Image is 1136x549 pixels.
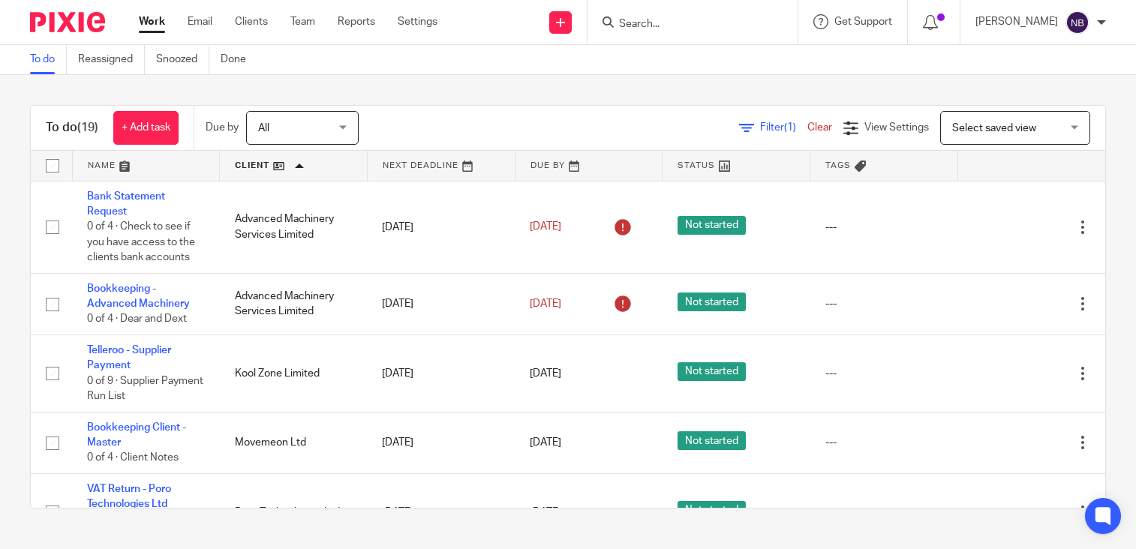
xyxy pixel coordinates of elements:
[530,298,561,309] span: [DATE]
[864,122,929,133] span: View Settings
[87,221,195,262] span: 0 of 4 · Check to see if you have access to the clients bank accounts
[87,283,190,309] a: Bookkeeping - Advanced Machinery
[87,453,179,463] span: 0 of 4 · Client Notes
[678,431,746,450] span: Not started
[807,122,832,133] a: Clear
[367,181,515,273] td: [DATE]
[825,161,851,169] span: Tags
[834,16,892,27] span: Get Support
[825,296,943,311] div: ---
[952,123,1036,133] span: Select saved view
[30,45,67,74] a: To do
[367,335,515,412] td: [DATE]
[530,221,561,232] span: [DATE]
[221,45,257,74] a: Done
[367,412,515,473] td: [DATE]
[825,220,943,235] div: ---
[87,314,187,325] span: 0 of 4 · Dear and Dext
[290,14,315,29] a: Team
[220,335,368,412] td: Kool Zone Limited
[206,120,239,135] p: Due by
[760,122,807,133] span: Filter
[975,14,1058,29] p: [PERSON_NAME]
[87,376,203,402] span: 0 of 9 · Supplier Payment Run List
[78,45,145,74] a: Reassigned
[1065,10,1089,34] img: svg%3E
[188,14,212,29] a: Email
[139,14,165,29] a: Work
[678,292,746,311] span: Not started
[398,14,437,29] a: Settings
[338,14,375,29] a: Reports
[784,122,796,133] span: (1)
[77,121,98,133] span: (19)
[530,368,561,379] span: [DATE]
[530,507,561,517] span: [DATE]
[530,437,561,448] span: [DATE]
[618,18,753,31] input: Search
[87,422,186,448] a: Bookkeeping Client - Master
[30,12,105,32] img: Pixie
[87,484,171,509] a: VAT Return - Poro Technologies Ltd
[825,366,943,381] div: ---
[220,181,368,273] td: Advanced Machinery Services Limited
[825,505,943,520] div: ---
[678,501,746,520] span: Not started
[220,273,368,334] td: Advanced Machinery Services Limited
[220,412,368,473] td: Movemeon Ltd
[258,123,269,133] span: All
[678,362,746,381] span: Not started
[87,191,165,217] a: Bank Statement Request
[678,216,746,235] span: Not started
[367,273,515,334] td: [DATE]
[156,45,209,74] a: Snoozed
[46,120,98,136] h1: To do
[235,14,268,29] a: Clients
[87,345,171,370] a: Telleroo - Supplier Payment
[825,435,943,450] div: ---
[113,111,179,145] a: + Add task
